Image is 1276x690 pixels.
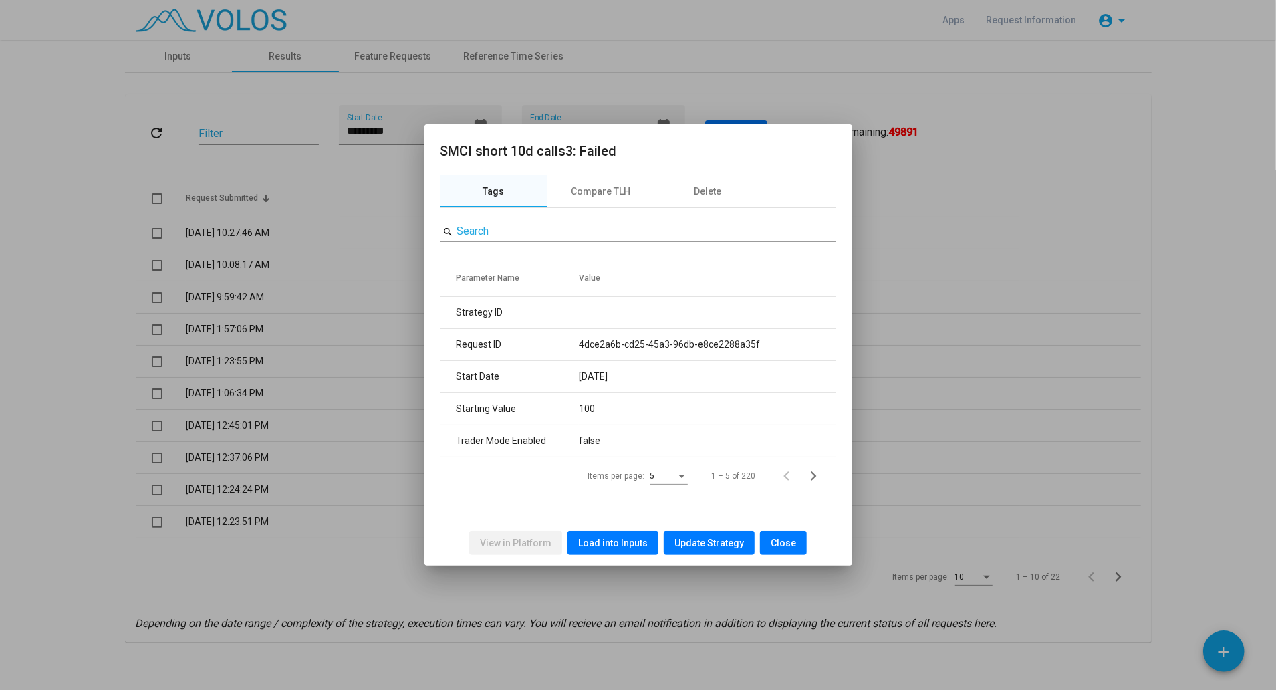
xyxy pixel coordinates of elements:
td: Trader Mode Enabled [440,425,579,457]
div: Items per page: [588,470,645,482]
div: Compare TLH [571,185,630,199]
td: Starting Value [440,393,579,425]
span: Load into Inputs [578,538,648,548]
button: Update Strategy [664,531,755,555]
mat-icon: search [443,226,454,238]
mat-select: Items per page: [650,472,688,481]
span: View in Platform [480,538,551,548]
div: Delete [694,185,721,199]
th: Parameter Name [440,259,579,297]
span: Update Strategy [674,538,744,548]
button: Load into Inputs [567,531,658,555]
div: Tags [483,185,505,199]
button: Previous page [777,463,804,489]
td: false [579,425,836,457]
h2: SMCI short 10d calls3: Failed [440,140,836,162]
button: Next page [804,463,831,489]
td: 100 [579,393,836,425]
th: Value [579,259,836,297]
td: Request ID [440,329,579,361]
td: Start Date [440,361,579,393]
button: Close [760,531,807,555]
td: [DATE] [579,361,836,393]
button: View in Platform [469,531,562,555]
span: Close [771,538,796,548]
td: 4dce2a6b-cd25-45a3-96db-e8ce2288a35f [579,329,836,361]
td: Strategy ID [440,297,579,329]
div: 1 – 5 of 220 [712,470,756,482]
span: 5 [650,471,655,481]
